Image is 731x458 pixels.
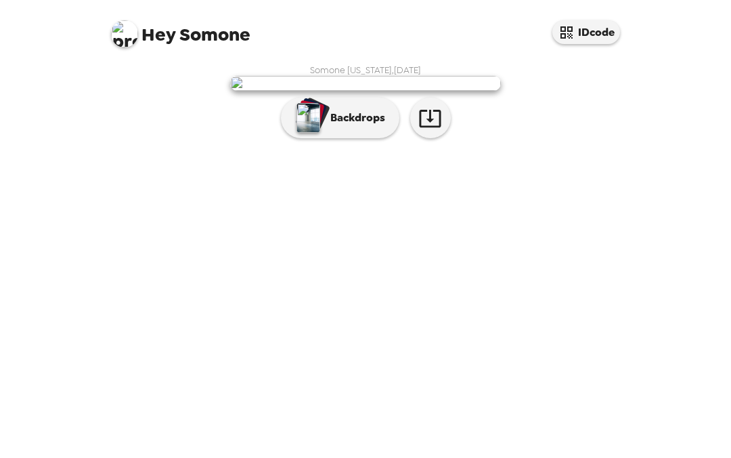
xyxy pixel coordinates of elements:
[310,64,421,76] span: Somone [US_STATE] , [DATE]
[230,76,501,91] img: user
[281,98,399,138] button: Backdrops
[111,14,250,44] span: Somone
[111,20,138,47] img: profile pic
[324,110,385,126] p: Backdrops
[141,22,175,47] span: Hey
[552,20,620,44] button: IDcode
